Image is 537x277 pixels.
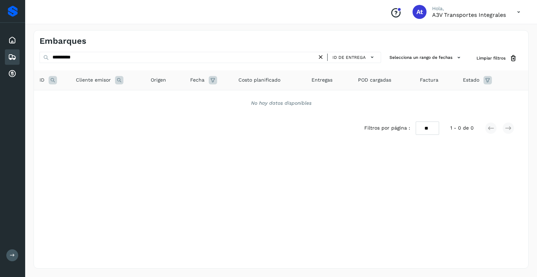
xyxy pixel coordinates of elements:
[364,124,410,132] span: Filtros por página :
[450,124,474,132] span: 1 - 0 de 0
[5,66,20,82] div: Cuentas por cobrar
[358,76,391,84] span: POD cargadas
[471,52,523,65] button: Limpiar filtros
[330,52,378,62] button: ID de entrega
[387,52,465,63] button: Selecciona un rango de fechas
[463,76,479,84] span: Estado
[477,55,506,61] span: Limpiar filtros
[5,49,20,65] div: Embarques
[40,76,44,84] span: ID
[432,12,506,18] p: A3V transportes integrales
[76,76,111,84] span: Cliente emisor
[312,76,332,84] span: Entregas
[151,76,166,84] span: Origen
[190,76,205,84] span: Fecha
[332,54,366,61] span: ID de entrega
[238,76,280,84] span: Costo planificado
[43,99,519,107] div: No hay datos disponibles
[420,76,438,84] span: Factura
[432,6,506,12] p: Hola,
[5,33,20,48] div: Inicio
[40,36,86,46] h4: Embarques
